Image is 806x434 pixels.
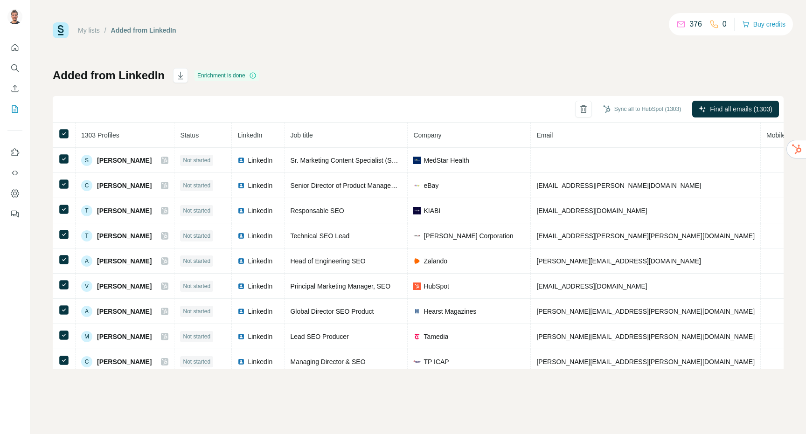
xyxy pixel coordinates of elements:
div: V [81,281,92,292]
div: C [81,180,92,191]
h1: Added from LinkedIn [53,68,165,83]
span: HubSpot [424,282,449,291]
img: LinkedIn logo [237,257,245,265]
span: [PERSON_NAME][EMAIL_ADDRESS][PERSON_NAME][DOMAIN_NAME] [536,308,755,315]
div: A [81,306,92,317]
span: [PERSON_NAME] [97,307,152,316]
span: LinkedIn [248,357,272,366]
div: Added from LinkedIn [111,26,176,35]
p: 376 [689,19,702,30]
button: Quick start [7,39,22,56]
span: [PERSON_NAME][EMAIL_ADDRESS][DOMAIN_NAME] [536,257,701,265]
div: M [81,331,92,342]
span: Company [413,131,441,139]
span: Senior Director of Product Management, Browse and SEO [290,182,459,189]
span: Tamedia [424,332,448,341]
img: company-logo [413,308,421,315]
span: Managing Director & SEO [290,358,365,365]
span: eBay [424,181,438,190]
span: [PERSON_NAME] Corporation [424,231,513,241]
span: KIABI [424,206,440,215]
span: Responsable SEO [290,207,344,214]
span: [PERSON_NAME] [97,332,152,341]
button: Dashboard [7,185,22,202]
span: Not started [183,257,210,265]
img: company-logo [413,358,421,365]
span: [EMAIL_ADDRESS][PERSON_NAME][PERSON_NAME][DOMAIN_NAME] [536,232,755,240]
img: LinkedIn logo [237,358,245,365]
span: Not started [183,307,210,316]
img: company-logo [413,257,421,265]
span: [EMAIL_ADDRESS][PERSON_NAME][DOMAIN_NAME] [536,182,701,189]
span: [PERSON_NAME] [97,181,152,190]
img: company-logo [413,232,421,240]
span: LinkedIn [248,282,272,291]
a: My lists [78,27,100,34]
span: Not started [183,207,210,215]
span: MedStar Health [424,156,469,165]
img: LinkedIn logo [237,182,245,189]
img: company-logo [413,182,421,189]
span: Not started [183,282,210,290]
span: Global Director SEO Product [290,308,374,315]
span: LinkedIn [248,231,272,241]
img: LinkedIn logo [237,333,245,340]
span: Find all emails (1303) [710,104,772,114]
span: Technical SEO Lead [290,232,349,240]
div: T [81,230,92,241]
span: [PERSON_NAME] [97,156,152,165]
span: Not started [183,156,210,165]
span: Not started [183,332,210,341]
button: Sync all to HubSpot (1303) [597,102,688,116]
span: Not started [183,232,210,240]
span: LinkedIn [237,131,262,139]
img: LinkedIn logo [237,282,245,290]
p: 0 [723,19,727,30]
img: LinkedIn logo [237,232,245,240]
span: Not started [183,181,210,190]
span: TP ICAP [424,357,449,366]
span: [PERSON_NAME] [97,231,152,241]
span: Status [180,131,199,139]
span: LinkedIn [248,181,272,190]
span: Zalando [424,256,447,266]
span: [PERSON_NAME] [97,206,152,215]
span: LinkedIn [248,256,272,266]
img: LinkedIn logo [237,157,245,164]
span: LinkedIn [248,156,272,165]
span: [PERSON_NAME][EMAIL_ADDRESS][PERSON_NAME][DOMAIN_NAME] [536,358,755,365]
img: Avatar [7,9,22,24]
img: company-logo [413,282,421,290]
div: S [81,155,92,166]
img: company-logo [413,207,421,214]
div: Enrichment is done [195,70,259,81]
button: Enrich CSV [7,80,22,97]
span: Not started [183,358,210,366]
span: Mobile [766,131,785,139]
span: [EMAIL_ADDRESS][DOMAIN_NAME] [536,282,647,290]
span: LinkedIn [248,206,272,215]
button: Buy credits [742,18,785,31]
span: Sr. Marketing Content Specialist (SEO) [290,157,403,164]
div: T [81,205,92,216]
button: Use Surfe on LinkedIn [7,144,22,161]
button: Find all emails (1303) [692,101,779,117]
img: company-logo [413,333,421,340]
button: Use Surfe API [7,165,22,181]
img: Surfe Logo [53,22,69,38]
span: [PERSON_NAME] [97,282,152,291]
span: Job title [290,131,313,139]
span: Lead SEO Producer [290,333,348,340]
span: Hearst Magazines [424,307,476,316]
button: Search [7,60,22,76]
span: [PERSON_NAME] [97,357,152,366]
button: Feedback [7,206,22,222]
span: Email [536,131,553,139]
span: [PERSON_NAME] [97,256,152,266]
span: Principal Marketing Manager, SEO [290,282,390,290]
img: company-logo [413,157,421,164]
li: / [104,26,106,35]
img: LinkedIn logo [237,207,245,214]
span: [EMAIL_ADDRESS][DOMAIN_NAME] [536,207,647,214]
span: LinkedIn [248,307,272,316]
